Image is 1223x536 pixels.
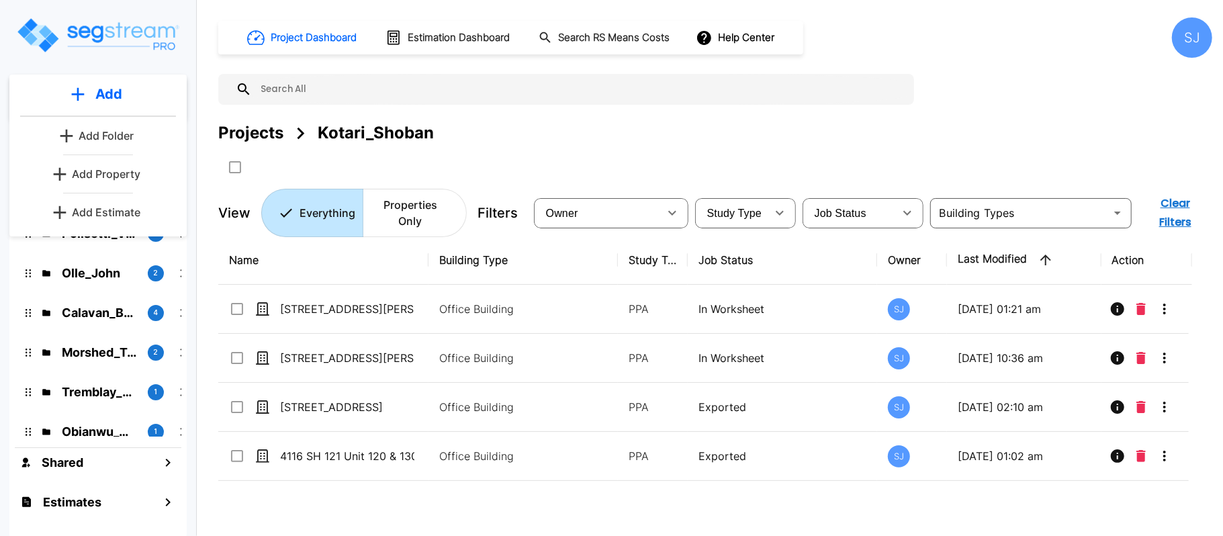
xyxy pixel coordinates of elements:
p: 4 [154,307,158,318]
p: Morshed_Tarek [62,343,137,361]
div: SJ [888,298,910,320]
button: Project Dashboard [242,23,364,52]
h1: Search RS Means Costs [558,30,670,46]
p: PPA [629,399,677,415]
div: SJ [888,347,910,369]
p: In Worksheet [698,301,866,317]
button: Add Folder [55,122,141,149]
p: Exported [698,399,866,415]
input: Search All [252,74,907,105]
button: More-Options [1151,345,1178,371]
div: Select [698,194,766,232]
button: Open [1108,204,1127,222]
a: Add Property [48,161,148,187]
p: Office Building [439,301,621,317]
button: Info [1104,296,1131,322]
h1: Estimation Dashboard [408,30,510,46]
p: Office Building [439,399,621,415]
p: Add Property [72,166,140,182]
p: In Worksheet [698,350,866,366]
p: Add [95,84,122,104]
p: [DATE] 01:21 am [958,301,1091,317]
div: SJ [888,445,910,467]
p: PPA [629,350,677,366]
th: Last Modified [947,236,1101,285]
p: [STREET_ADDRESS] [280,399,414,415]
p: Properties Only [371,197,450,229]
button: Help Center [693,25,780,50]
p: Office Building [439,350,621,366]
button: Info [1104,394,1131,420]
p: Exported [698,448,866,464]
p: Tremblay_Leah [62,383,137,401]
th: Study Type [618,236,688,285]
button: Add [9,75,187,114]
div: SJ [1172,17,1212,58]
button: Delete [1131,394,1151,420]
span: Owner [546,208,578,219]
p: [DATE] 10:36 am [958,350,1091,366]
p: PPA [629,448,677,464]
p: Obianwu_Chike [62,422,137,441]
p: 1 [154,426,158,437]
button: Everything [261,189,363,237]
button: Estimation Dashboard [380,24,517,52]
button: More-Options [1151,394,1178,420]
p: View [218,203,251,223]
p: [DATE] 01:02 am [958,448,1091,464]
th: Job Status [688,236,877,285]
span: Job Status [815,208,866,219]
h1: Estimates [43,493,101,511]
button: Search RS Means Costs [533,25,677,51]
p: [DATE] 02:10 am [958,399,1091,415]
button: Info [1104,345,1131,371]
h1: Shared [42,453,83,472]
p: [STREET_ADDRESS][PERSON_NAME] [280,301,414,317]
img: Logo [15,16,180,54]
button: Properties Only [363,189,467,237]
p: 1 [154,386,158,398]
div: Platform [261,189,467,237]
p: 4116 SH 121 Unit 120 & 130 [280,448,414,464]
p: Office Building [439,448,621,464]
p: 2 [154,267,158,279]
p: Add Estimate [72,204,140,220]
button: More-Options [1151,443,1178,470]
h1: Project Dashboard [271,30,357,46]
button: SelectAll [222,154,248,181]
p: Add Folder [79,128,134,144]
button: Delete [1131,296,1151,322]
p: Filters [478,203,518,223]
button: Clear Filters [1138,190,1212,236]
th: Action [1101,236,1193,285]
span: Study Type [707,208,762,219]
button: Add Estimate [48,199,148,226]
button: Delete [1131,345,1151,371]
th: Name [218,236,428,285]
p: PPA [629,301,677,317]
p: Everything [300,205,355,221]
button: Delete [1131,443,1151,470]
th: Building Type [428,236,618,285]
div: Select [537,194,659,232]
input: Building Types [934,204,1105,222]
button: Info [1104,443,1131,470]
p: 2 [154,347,158,358]
p: Calavan_Brooks [62,304,137,322]
div: Select [805,194,894,232]
p: [STREET_ADDRESS][PERSON_NAME] [280,350,414,366]
th: Owner [877,236,947,285]
div: Projects [218,121,283,145]
div: SJ [888,396,910,418]
div: Kotari_Shoban [318,121,434,145]
button: More-Options [1151,296,1178,322]
p: Olle_John [62,264,137,282]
